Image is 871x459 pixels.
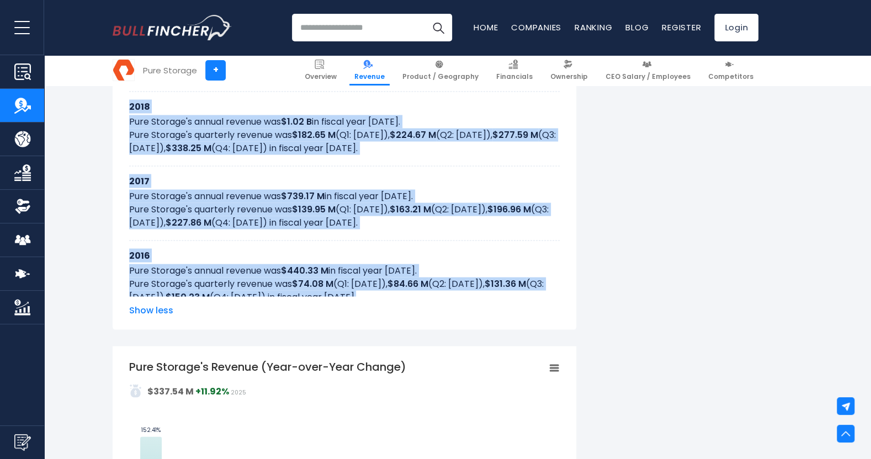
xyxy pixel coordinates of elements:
a: CEO Salary / Employees [601,55,695,86]
b: $74.08 M [292,277,333,290]
a: Companies [511,22,561,33]
img: PSTG logo [113,60,134,81]
b: $739.17 M [281,189,325,202]
a: Revenue [349,55,390,86]
b: $163.21 M [390,202,431,215]
a: Ownership [545,55,593,86]
a: Go to homepage [113,15,231,40]
b: $139.95 M [292,202,336,215]
a: + [205,60,226,81]
b: $150.23 M [166,290,210,303]
b: $277.59 M [492,128,538,141]
h3: 2017 [129,174,560,188]
img: addasd [129,384,142,397]
b: $182.65 M [292,128,336,141]
p: Pure Storage's quarterly revenue was (Q1: [DATE]), (Q2: [DATE]), (Q3: [DATE]), (Q4: [DATE]) in fi... [129,202,560,229]
strong: +11.92% [195,385,229,397]
span: Competitors [708,72,753,81]
a: Overview [300,55,342,86]
b: $1.02 B [281,115,312,127]
button: Search [424,14,452,41]
span: Ownership [550,72,588,81]
span: Product / Geography [402,72,479,81]
a: Ranking [575,22,612,33]
a: Product / Geography [397,55,484,86]
a: Financials [491,55,538,86]
b: $440.33 M [281,264,328,276]
h3: 2018 [129,99,560,113]
a: Home [474,22,498,33]
p: Pure Storage's annual revenue was in fiscal year [DATE]. [129,189,560,202]
span: Show less [129,303,560,317]
span: Revenue [354,72,385,81]
span: Financials [496,72,533,81]
b: $84.66 M [387,277,428,290]
img: Bullfincher logo [113,15,232,40]
a: Register [662,22,701,33]
div: Pure Storage [143,64,197,77]
b: $338.25 M [166,141,211,154]
tspan: Pure Storage's Revenue (Year-over-Year Change) [129,359,406,374]
img: Ownership [14,198,31,215]
b: $196.96 M [487,202,531,215]
p: Pure Storage's quarterly revenue was (Q1: [DATE]), (Q2: [DATE]), (Q3: [DATE]), (Q4: [DATE]) in fi... [129,128,560,154]
p: Pure Storage's annual revenue was in fiscal year [DATE]. [129,115,560,128]
span: 2025 [231,388,246,396]
span: Overview [305,72,337,81]
text: 152.41% [141,425,161,434]
strong: $337.54 M [147,385,194,397]
a: Blog [625,22,649,33]
b: $224.67 M [390,128,436,141]
a: Competitors [703,55,758,86]
p: Pure Storage's quarterly revenue was (Q1: [DATE]), (Q2: [DATE]), (Q3: [DATE]), (Q4: [DATE]) in fi... [129,277,560,303]
b: $131.36 M [485,277,526,290]
b: $227.86 M [166,216,211,228]
a: Login [714,14,758,41]
h3: 2016 [129,248,560,262]
p: Pure Storage's annual revenue was in fiscal year [DATE]. [129,264,560,277]
span: CEO Salary / Employees [606,72,691,81]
